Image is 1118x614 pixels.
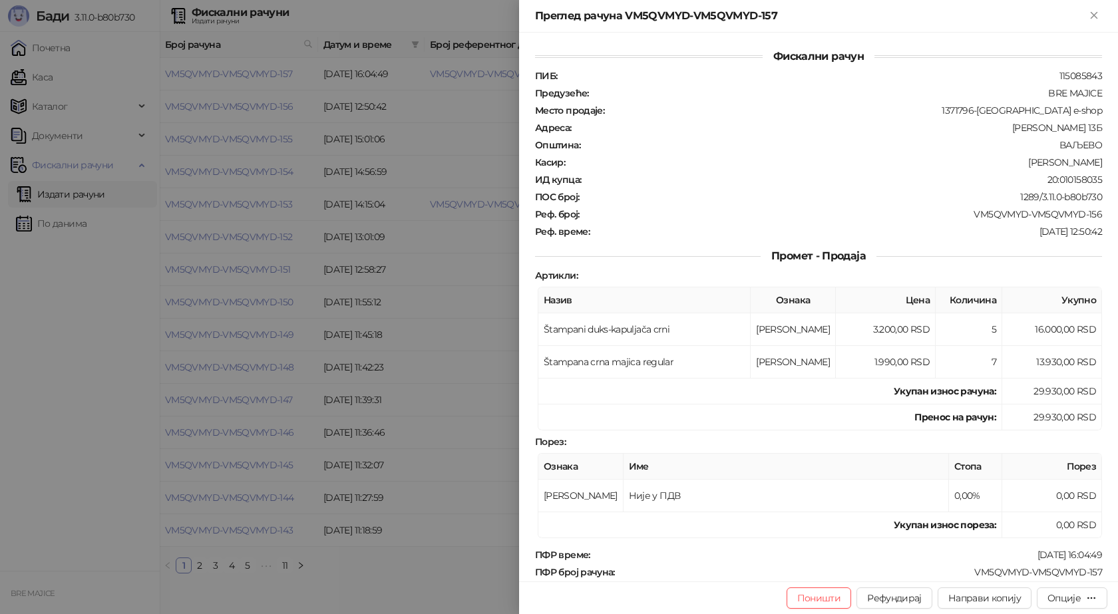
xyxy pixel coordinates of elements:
[535,226,590,237] strong: Реф. време :
[1002,512,1102,538] td: 0,00 RSD
[591,226,1103,237] div: [DATE] 12:50:42
[535,208,580,220] strong: Реф. број :
[1086,8,1102,24] button: Close
[558,70,1103,82] div: 115085843
[894,519,996,531] strong: Укупан износ пореза:
[936,287,1002,313] th: Количина
[535,174,581,186] strong: ИД купца :
[787,587,852,609] button: Поништи
[535,104,604,116] strong: Место продаје :
[936,313,1002,346] td: 5
[936,346,1002,379] td: 7
[535,8,1086,24] div: Преглед рачуна VM5QVMYD-VM5QVMYD-157
[751,346,836,379] td: [PERSON_NAME]
[1002,480,1102,512] td: 0,00 RSD
[1002,313,1102,346] td: 16.000,00 RSD
[538,287,751,313] th: Назив
[582,174,1103,186] div: 20:010158035
[1037,587,1107,609] button: Опције
[914,411,996,423] strong: Пренос на рачун :
[538,454,624,480] th: Ознака
[535,156,565,168] strong: Касир :
[836,346,936,379] td: 1.990,00 RSD
[1002,346,1102,379] td: 13.930,00 RSD
[535,70,557,82] strong: ПИБ :
[836,287,936,313] th: Цена
[938,587,1031,609] button: Направи копију
[763,50,874,63] span: Фискални рачун
[535,87,589,99] strong: Предузеће :
[535,436,566,448] strong: Порез :
[856,587,932,609] button: Рефундирај
[580,191,1103,203] div: 1289/3.11.0-b80b730
[535,269,578,281] strong: Артикли :
[535,549,590,561] strong: ПФР време :
[535,566,615,578] strong: ПФР број рачуна :
[1002,404,1102,430] td: 29.930,00 RSD
[592,549,1103,561] div: [DATE] 16:04:49
[1002,454,1102,480] th: Порез
[538,313,751,346] td: Štampani duks-kapuljača crni
[535,139,580,151] strong: Општина :
[566,156,1103,168] div: [PERSON_NAME]
[535,191,579,203] strong: ПОС број :
[751,287,836,313] th: Ознака
[606,104,1103,116] div: 1371796-[GEOGRAPHIC_DATA] e-shop
[590,87,1103,99] div: BRE MAJICE
[751,313,836,346] td: [PERSON_NAME]
[894,385,996,397] strong: Укупан износ рачуна :
[535,122,572,134] strong: Адреса :
[624,480,949,512] td: Није у ПДВ
[616,566,1103,578] div: VM5QVMYD-VM5QVMYD-157
[1047,592,1081,604] div: Опције
[1002,379,1102,404] td: 29.930,00 RSD
[538,346,751,379] td: Štampana crna majica regular
[624,454,949,480] th: Име
[949,480,1002,512] td: 0,00%
[538,480,624,512] td: [PERSON_NAME]
[1002,287,1102,313] th: Укупно
[836,313,936,346] td: 3.200,00 RSD
[949,454,1002,480] th: Стопа
[581,208,1103,220] div: VM5QVMYD-VM5QVMYD-156
[582,139,1103,151] div: ВАЉЕВО
[573,122,1103,134] div: [PERSON_NAME] 13Б
[761,249,876,262] span: Промет - Продаја
[948,592,1021,604] span: Направи копију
